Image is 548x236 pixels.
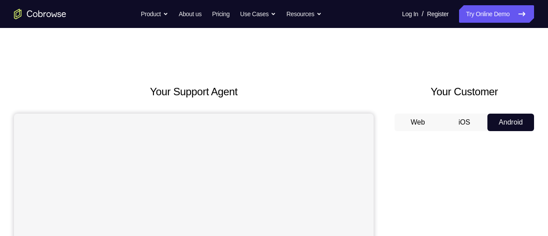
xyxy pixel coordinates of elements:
[212,5,229,23] a: Pricing
[402,5,418,23] a: Log In
[286,5,322,23] button: Resources
[427,5,449,23] a: Register
[459,5,534,23] a: Try Online Demo
[441,114,488,131] button: iOS
[395,114,441,131] button: Web
[14,9,66,19] a: Go to the home page
[179,5,201,23] a: About us
[395,84,534,100] h2: Your Customer
[422,9,423,19] span: /
[14,84,374,100] h2: Your Support Agent
[141,5,168,23] button: Product
[240,5,276,23] button: Use Cases
[487,114,534,131] button: Android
